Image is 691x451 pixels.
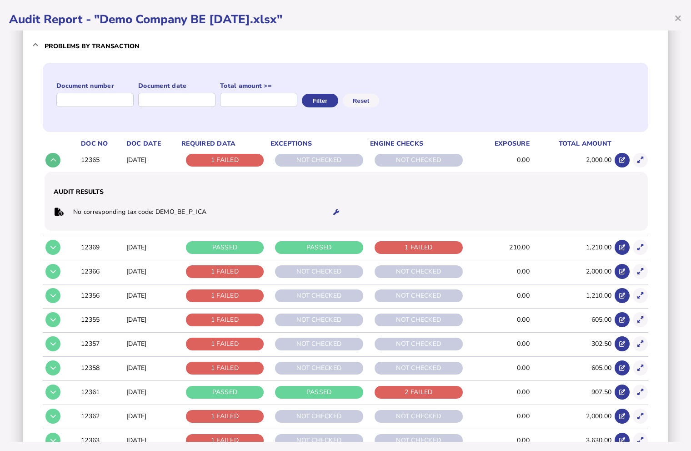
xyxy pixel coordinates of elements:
div: 1 FAILED [186,338,263,350]
button: Show transaction detail [633,240,648,255]
label: Document number [56,81,134,91]
td: 12355 [79,308,125,331]
h1: Audit Report - "Demo Company BE [DATE].xlsx" [9,11,682,27]
td: [DATE] [125,308,180,331]
div: NOT CHECKED [275,362,363,375]
th: Doc No [79,139,125,149]
div: 0.00 [470,156,530,165]
div: NOT CHECKED [375,434,463,447]
div: 0.00 [470,315,530,324]
td: [DATE] [125,380,180,404]
button: Details [45,153,60,168]
div: 0.00 [470,412,530,421]
button: Show transaction detail [633,433,648,448]
td: 12361 [79,380,125,404]
div: Exposure [470,139,530,148]
div: PASSED [186,241,263,254]
div: NOT CHECKED [275,338,363,350]
button: Details [45,336,60,351]
div: 1,210.00 [532,291,611,300]
div: NOT CHECKED [375,289,463,302]
div: 1 FAILED [186,289,263,302]
td: [DATE] [125,260,180,283]
div: NOT CHECKED [275,265,363,278]
button: Open in advisor [615,336,630,351]
span: × [674,9,682,26]
div: NOT CHECKED [375,314,463,326]
button: Details [45,264,60,279]
div: 3,630.00 [532,436,611,445]
td: [DATE] [125,284,180,307]
div: 1 FAILED [375,241,463,254]
button: Details [45,312,60,327]
div: NOT CHECKED [275,154,363,167]
div: Total amount [532,139,611,148]
td: [DATE] [125,332,180,355]
div: 0.00 [470,388,530,397]
div: NOT CHECKED [375,154,463,167]
th: Doc Date [125,139,180,149]
td: 12365 [79,149,125,172]
div: 0.00 [470,340,530,349]
button: Open in advisor [615,312,630,327]
td: 12357 [79,332,125,355]
button: Reset [343,94,379,107]
div: PASSED [275,241,363,254]
h3: Audit Results [54,187,344,197]
div: 605.00 [532,364,611,373]
button: Open in advisor [615,433,630,448]
mat-expansion-panel-header: Problems by transaction [32,31,659,61]
div: 0.00 [470,291,530,300]
button: Open in advisor [615,409,630,424]
div: NOT CHECKED [375,362,463,375]
td: [DATE] [125,149,180,172]
td: [DATE] [125,236,180,259]
div: 0.00 [470,267,530,276]
button: Details [45,288,60,303]
button: Details [45,360,60,375]
div: NOT CHECKED [375,338,463,350]
button: Open in advisor [615,264,630,279]
button: Open in advisor [615,153,630,168]
div: 1 FAILED [186,434,263,447]
button: Show transaction detail [633,264,648,279]
button: Details [45,433,60,448]
div: PASSED [186,386,263,399]
th: Required data [180,139,268,149]
div: 1,210.00 [532,243,611,252]
button: Filter [302,94,338,107]
td: 12362 [79,405,125,428]
button: Details [45,409,60,424]
td: No corresponding tax code: DEMO_BE_P_ICA [73,203,320,222]
div: 0.00 [470,436,530,445]
div: 907.50 [532,388,611,397]
button: Open in advisor [615,385,630,400]
button: Show transaction detail [633,360,648,375]
button: Open in advisor [615,240,630,255]
td: 12366 [79,260,125,283]
button: Show transaction detail [633,288,648,303]
div: 2,000.00 [532,156,611,165]
td: [DATE] [125,405,180,428]
button: Details [45,240,60,255]
button: Show transaction detail [633,409,648,424]
div: PASSED [275,386,363,399]
div: 302.50 [532,340,611,349]
button: Show transaction detail [633,312,648,327]
label: Total amount >= [220,81,297,91]
div: NOT CHECKED [375,265,463,278]
td: 12369 [79,236,125,259]
div: 1 FAILED [186,265,263,278]
div: 1 FAILED [186,410,263,423]
div: NOT CHECKED [275,434,363,447]
div: 2,000.00 [532,267,611,276]
button: Details [45,385,60,400]
div: 0.00 [470,364,530,373]
div: NOT CHECKED [275,289,363,302]
div: NOT CHECKED [275,314,363,326]
button: Open in advisor [615,360,630,375]
button: Show transaction detail [633,153,648,168]
td: 12358 [79,356,125,380]
button: Show transaction detail [633,336,648,351]
button: Open in advisor [615,288,630,303]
